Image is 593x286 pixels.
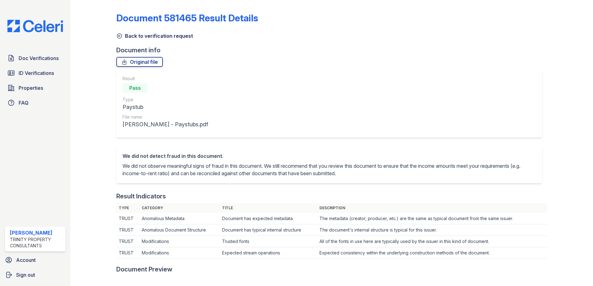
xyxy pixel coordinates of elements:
td: TRUST [116,224,139,236]
a: Sign out [2,269,68,281]
th: Category [139,203,220,213]
div: Document Preview [116,265,172,274]
span: Account [16,256,36,264]
td: Modifications [139,247,220,259]
div: Type [123,97,208,103]
a: Document 581465 Result Details [116,12,258,24]
span: Sign out [16,271,35,279]
div: Result Indicators [116,192,166,201]
td: Expected consistency within the underlying construction methods of the document. [317,247,547,259]
div: Pass [123,83,147,93]
span: Doc Verifications [19,54,59,62]
a: Back to verification request [116,32,193,40]
td: All of the fonts in use here are typically used by the issuer in this kind of document. [317,236,547,247]
div: File name [123,114,208,120]
th: Description [317,203,547,213]
td: Trusted fonts [220,236,317,247]
td: Document has typical internal structure [220,224,317,236]
a: Account [2,254,68,266]
td: Anomalous Document Structure [139,224,220,236]
a: ID Verifications [5,67,65,79]
td: The document's internal structure is typical for this issuer. [317,224,547,236]
td: TRUST [116,213,139,224]
span: Properties [19,84,43,92]
div: Document info [116,46,547,54]
td: TRUST [116,247,139,259]
div: [PERSON_NAME] [10,229,63,236]
div: Paystub [123,103,208,111]
td: Expected stream operations [220,247,317,259]
span: ID Verifications [19,69,54,77]
a: FAQ [5,97,65,109]
p: We did not observe meaningful signs of fraud in this document. We still recommend that you review... [123,162,536,177]
th: Title [220,203,317,213]
iframe: chat widget [567,261,587,280]
div: Result [123,76,208,82]
td: Anomalous Metadata [139,213,220,224]
div: Trinity Property Consultants [10,236,63,249]
div: We did not detect fraud in this document. [123,152,536,160]
th: Type [116,203,139,213]
a: Doc Verifications [5,52,65,64]
div: [PERSON_NAME] - Paystubs.pdf [123,120,208,129]
td: The metadata (creator, producer, etc.) are the same as typical document from the same issuer. [317,213,547,224]
td: TRUST [116,236,139,247]
td: Modifications [139,236,220,247]
span: FAQ [19,99,29,106]
img: CE_Logo_Blue-a8612792a0a2168367f1c8372b55b34899dd931a85d93a1a3d3e32e68fde9ad4.png [2,20,68,32]
td: Document has expected metadata [220,213,317,224]
a: Properties [5,82,65,94]
a: Original file [116,57,163,67]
